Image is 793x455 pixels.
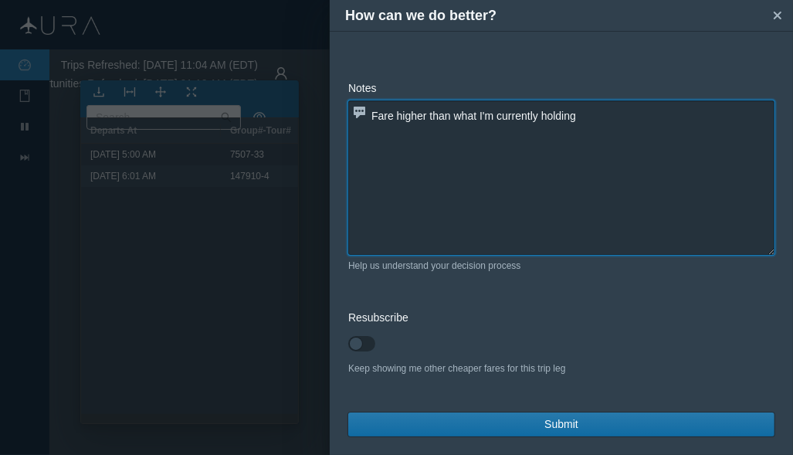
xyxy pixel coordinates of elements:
div: Help us understand your decision process [348,259,774,273]
button: Submit [348,413,774,436]
textarea: Fare higher than what I'm currently holding [348,100,774,255]
span: Resubscribe [348,311,408,324]
span: Notes [348,82,377,94]
button: Close [766,4,789,27]
h4: How can we do better? [345,5,766,26]
span: Submit [544,416,578,433]
div: Keep showing me other cheaper fares for this trip leg [348,362,774,375]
